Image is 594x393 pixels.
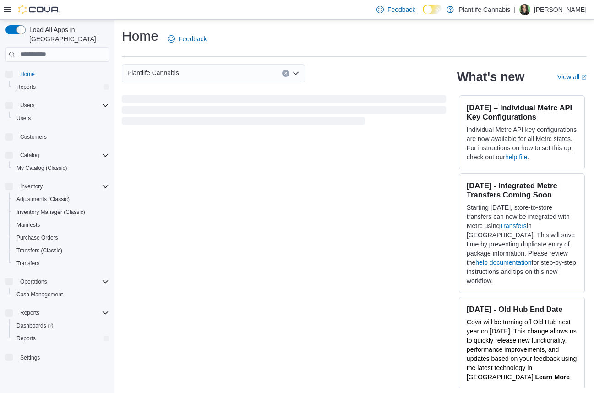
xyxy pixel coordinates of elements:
[16,131,50,142] a: Customers
[2,350,113,364] button: Settings
[20,354,40,361] span: Settings
[16,307,43,318] button: Reports
[16,291,63,298] span: Cash Management
[20,183,43,190] span: Inventory
[13,163,71,174] a: My Catalog (Classic)
[13,113,34,124] a: Users
[13,194,73,205] a: Adjustments (Classic)
[2,99,113,112] button: Users
[13,82,109,93] span: Reports
[13,163,109,174] span: My Catalog (Classic)
[534,4,587,15] p: [PERSON_NAME]
[20,71,35,78] span: Home
[16,68,109,80] span: Home
[475,259,531,266] a: help documentation
[16,352,44,363] a: Settings
[9,162,113,175] button: My Catalog (Classic)
[16,69,38,80] a: Home
[16,208,85,216] span: Inventory Manager (Classic)
[13,258,43,269] a: Transfers
[13,232,109,243] span: Purchase Orders
[16,335,36,342] span: Reports
[16,351,109,363] span: Settings
[13,232,62,243] a: Purchase Orders
[13,82,39,93] a: Reports
[20,278,47,285] span: Operations
[16,307,109,318] span: Reports
[467,181,577,199] h3: [DATE] - Integrated Metrc Transfers Coming Soon
[122,97,446,126] span: Loading
[13,320,57,331] a: Dashboards
[9,81,113,93] button: Reports
[16,100,109,111] span: Users
[9,206,113,218] button: Inventory Manager (Classic)
[519,4,530,15] div: Jade Staines
[500,222,527,229] a: Transfers
[13,219,109,230] span: Manifests
[387,5,415,14] span: Feedback
[282,70,289,77] button: Clear input
[581,75,587,80] svg: External link
[16,150,109,161] span: Catalog
[292,70,300,77] button: Open list of options
[2,149,113,162] button: Catalog
[20,102,34,109] span: Users
[458,4,510,15] p: Plantlife Cannabis
[467,318,577,381] span: Cova will be turning off Old Hub next year on [DATE]. This change allows us to quickly release ne...
[16,322,53,329] span: Dashboards
[9,288,113,301] button: Cash Management
[16,247,62,254] span: Transfers (Classic)
[13,245,66,256] a: Transfers (Classic)
[13,113,109,124] span: Users
[20,152,39,159] span: Catalog
[179,34,207,44] span: Feedback
[535,373,569,381] a: Learn More
[9,332,113,345] button: Reports
[2,275,113,288] button: Operations
[16,115,31,122] span: Users
[9,257,113,270] button: Transfers
[467,103,577,121] h3: [DATE] – Individual Metrc API Key Configurations
[373,0,419,19] a: Feedback
[13,245,109,256] span: Transfers (Classic)
[16,234,58,241] span: Purchase Orders
[13,207,89,218] a: Inventory Manager (Classic)
[16,221,40,229] span: Manifests
[9,112,113,125] button: Users
[16,196,70,203] span: Adjustments (Classic)
[457,70,524,84] h2: What's new
[467,203,577,285] p: Starting [DATE], store-to-store transfers can now be integrated with Metrc using in [GEOGRAPHIC_D...
[9,193,113,206] button: Adjustments (Classic)
[13,258,109,269] span: Transfers
[9,244,113,257] button: Transfers (Classic)
[13,207,109,218] span: Inventory Manager (Classic)
[13,219,44,230] a: Manifests
[20,309,39,317] span: Reports
[9,231,113,244] button: Purchase Orders
[16,181,109,192] span: Inventory
[16,164,67,172] span: My Catalog (Classic)
[16,131,109,142] span: Customers
[2,67,113,81] button: Home
[13,333,109,344] span: Reports
[13,289,66,300] a: Cash Management
[9,218,113,231] button: Manifests
[467,305,577,314] h3: [DATE] - Old Hub End Date
[505,153,527,161] a: help file
[20,133,47,141] span: Customers
[16,260,39,267] span: Transfers
[2,130,113,143] button: Customers
[16,150,43,161] button: Catalog
[9,319,113,332] a: Dashboards
[16,276,109,287] span: Operations
[18,5,60,14] img: Cova
[127,67,179,78] span: Plantlife Cannabis
[557,73,587,81] a: View allExternal link
[467,125,577,162] p: Individual Metrc API key configurations are now available for all Metrc states. For instructions ...
[16,276,51,287] button: Operations
[16,100,38,111] button: Users
[164,30,210,48] a: Feedback
[16,181,46,192] button: Inventory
